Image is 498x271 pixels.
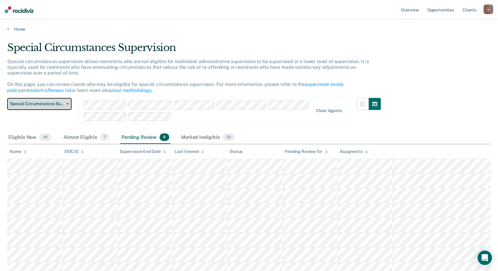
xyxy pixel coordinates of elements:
[7,26,491,32] a: Home
[115,87,152,93] a: our methodology
[62,131,111,144] div: Almost Eligible7
[7,98,72,110] button: Special Circumstances Supervision
[223,133,234,141] span: 23
[10,101,64,106] span: Special Circumstances Supervision
[5,6,34,13] img: Recidiviz
[230,149,243,154] div: Status
[180,131,236,144] div: Marked Ineligible23
[120,149,166,154] div: Supervision End Date
[160,133,169,141] span: 8
[340,149,368,154] div: Assigned to
[29,87,72,93] a: violent offenses list
[7,59,369,93] p: Special circumstances supervision allows reentrants who are not eligible for traditional administ...
[478,251,492,265] div: Open Intercom Messenger
[100,133,109,141] span: 7
[7,81,344,93] a: supervision levels policy
[316,108,342,113] div: Clear agents
[175,149,204,154] div: Last Viewed
[39,133,51,141] span: 46
[7,131,53,144] div: Eligible Now46
[10,149,26,154] div: Name
[484,5,493,14] button: w
[285,149,328,154] div: Pending Review for
[120,131,170,144] div: Pending Review8
[65,149,84,154] div: DOC ID
[7,41,381,59] div: Special Circumstances Supervision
